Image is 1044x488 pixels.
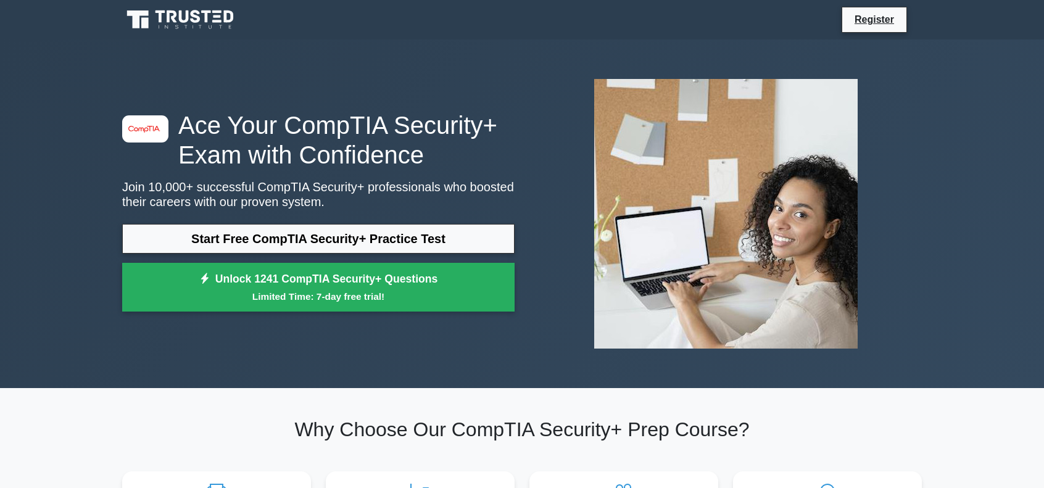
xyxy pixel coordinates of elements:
[122,418,922,441] h2: Why Choose Our CompTIA Security+ Prep Course?
[122,224,515,254] a: Start Free CompTIA Security+ Practice Test
[122,180,515,209] p: Join 10,000+ successful CompTIA Security+ professionals who boosted their careers with our proven...
[847,12,901,27] a: Register
[122,263,515,312] a: Unlock 1241 CompTIA Security+ QuestionsLimited Time: 7-day free trial!
[122,110,515,170] h1: Ace Your CompTIA Security+ Exam with Confidence
[138,289,499,304] small: Limited Time: 7-day free trial!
